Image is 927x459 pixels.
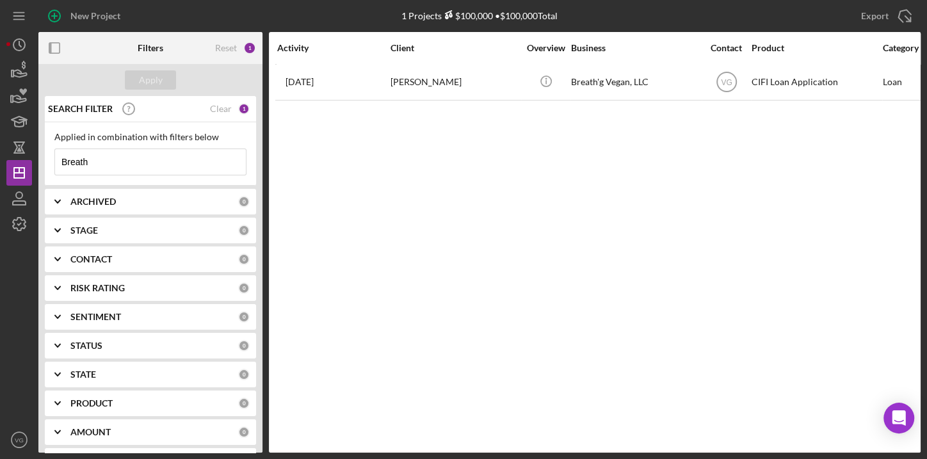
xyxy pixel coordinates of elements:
div: 1 Projects • $100,000 Total [401,10,558,21]
div: Product [752,43,880,53]
div: 0 [238,282,250,294]
b: CONTACT [70,254,112,264]
div: Reset [215,43,237,53]
b: Filters [138,43,163,53]
b: SEARCH FILTER [48,104,113,114]
div: Contact [702,43,750,53]
div: $100,000 [442,10,493,21]
div: Breath'g Vegan, LLC [571,65,699,99]
b: RISK RATING [70,283,125,293]
div: 1 [238,103,250,115]
text: VG [15,437,24,444]
div: 1 [243,42,256,54]
b: STAGE [70,225,98,236]
b: STATUS [70,341,102,351]
button: Export [848,3,921,29]
b: AMOUNT [70,427,111,437]
div: Applied in combination with filters below [54,132,246,142]
div: 0 [238,254,250,265]
div: 0 [238,369,250,380]
div: Export [861,3,889,29]
div: 0 [238,398,250,409]
div: 0 [238,196,250,207]
div: New Project [70,3,120,29]
div: CIFI Loan Application [752,65,880,99]
div: Overview [522,43,570,53]
b: SENTIMENT [70,312,121,322]
div: Activity [277,43,389,53]
button: Apply [125,70,176,90]
div: 0 [238,311,250,323]
div: [PERSON_NAME] [391,65,519,99]
b: STATE [70,369,96,380]
div: Apply [139,70,163,90]
div: Client [391,43,519,53]
div: Business [571,43,699,53]
b: ARCHIVED [70,197,116,207]
b: PRODUCT [70,398,113,408]
button: New Project [38,3,133,29]
time: 2025-06-20 12:20 [286,77,314,87]
div: 0 [238,225,250,236]
div: 0 [238,426,250,438]
div: Open Intercom Messenger [883,403,914,433]
div: Clear [210,104,232,114]
div: 0 [238,340,250,351]
button: VG [6,427,32,453]
text: VG [721,78,732,87]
